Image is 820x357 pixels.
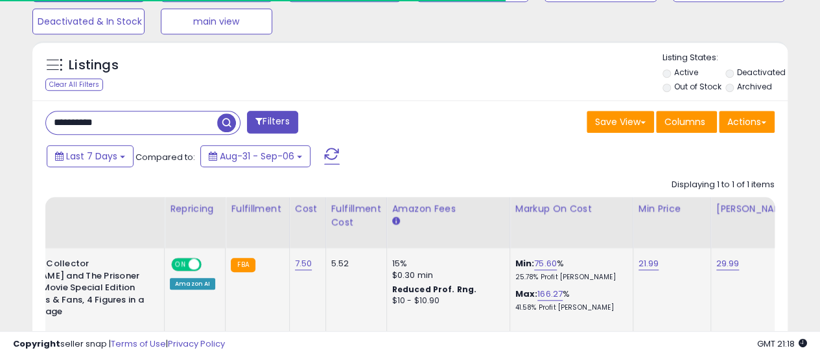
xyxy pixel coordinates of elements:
[392,295,500,306] div: $10 - $10.90
[69,56,119,75] h5: Listings
[534,257,557,270] a: 75.60
[392,216,400,227] small: Amazon Fees.
[737,81,772,92] label: Archived
[719,111,775,133] button: Actions
[200,259,220,270] span: OFF
[515,258,623,282] div: %
[757,338,807,350] span: 2025-09-14 21:18 GMT
[716,257,740,270] a: 29.99
[515,288,538,300] b: Max:
[172,259,189,270] span: ON
[674,81,721,92] label: Out of Stock
[135,151,195,163] span: Compared to:
[13,338,225,351] div: seller snap | |
[231,258,255,272] small: FBA
[247,111,298,133] button: Filters
[200,145,310,167] button: Aug-31 - Sep-06
[587,111,654,133] button: Save View
[231,202,283,216] div: Fulfillment
[537,288,563,301] a: 166.27
[33,328,124,339] span: | SKU: FIS-HVG47-9993
[331,202,381,229] div: Fulfillment Cost
[170,278,215,290] div: Amazon AI
[737,67,786,78] label: Deactivated
[515,288,623,312] div: %
[515,257,535,270] b: Min:
[664,115,705,128] span: Columns
[392,202,504,216] div: Amazon Fees
[111,338,166,350] a: Terms of Use
[32,8,145,34] button: Deactivated & In Stock
[13,338,60,350] strong: Copyright
[161,8,273,34] button: main view
[674,67,697,78] label: Active
[295,257,312,270] a: 7.50
[638,257,659,270] a: 21.99
[515,202,627,216] div: Markup on Cost
[510,197,633,248] th: The percentage added to the cost of goods (COGS) that forms the calculator for Min & Max prices.
[331,258,377,270] div: 5.52
[656,111,717,133] button: Columns
[515,273,623,282] p: 25.78% Profit [PERSON_NAME]
[66,150,117,163] span: Last 7 Days
[47,145,134,167] button: Last 7 Days
[220,150,294,163] span: Aug-31 - Sep-06
[392,284,477,295] b: Reduced Prof. Rng.
[716,202,793,216] div: [PERSON_NAME]
[392,270,500,281] div: $0.30 min
[672,179,775,191] div: Displaying 1 to 1 of 1 items
[45,78,103,91] div: Clear All Filters
[295,202,320,216] div: Cost
[170,202,220,216] div: Repricing
[638,202,705,216] div: Min Price
[392,258,500,270] div: 15%
[662,52,788,64] p: Listing States:
[515,303,623,312] p: 41.58% Profit [PERSON_NAME]
[168,338,225,350] a: Privacy Policy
